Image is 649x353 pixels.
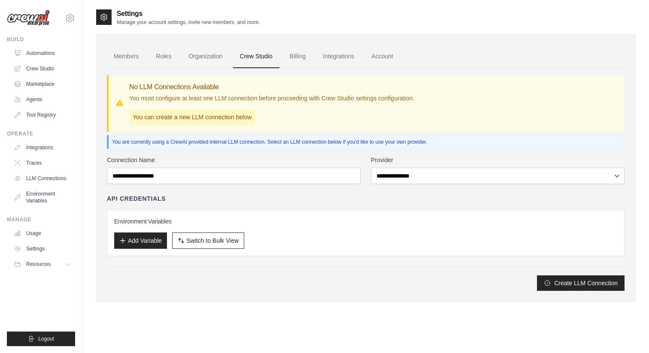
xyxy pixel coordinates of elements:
[10,156,75,170] a: Traces
[10,108,75,122] a: Tool Registry
[364,45,400,68] a: Account
[129,82,414,92] h3: No LLM Connections Available
[117,9,260,19] h2: Settings
[107,45,146,68] a: Members
[10,141,75,154] a: Integrations
[10,62,75,75] a: Crew Studio
[26,261,51,268] span: Resources
[10,77,75,91] a: Marketplace
[182,45,229,68] a: Organization
[7,36,75,43] div: Build
[371,156,625,164] label: Provider
[114,217,617,226] h3: Environment Variables
[10,257,75,271] button: Resources
[7,10,50,26] img: Logo
[38,335,54,342] span: Logout
[186,236,239,245] span: Switch to Bulk View
[112,139,621,145] p: You are currently using a CrewAI provided internal LLM connection. Select an LLM connection below...
[10,172,75,185] a: LLM Connections
[107,194,166,203] h4: API Credentials
[10,242,75,256] a: Settings
[7,130,75,137] div: Operate
[10,46,75,60] a: Automations
[283,45,312,68] a: Billing
[7,332,75,346] button: Logout
[10,93,75,106] a: Agents
[149,45,178,68] a: Roles
[107,156,361,164] label: Connection Name
[129,94,414,103] p: You must configure at least one LLM connection before proceeding with Crew Studio settings config...
[7,216,75,223] div: Manage
[10,226,75,240] a: Usage
[114,232,167,249] button: Add Variable
[172,232,244,249] button: Switch to Bulk View
[129,109,255,125] p: You can create a new LLM connection below
[233,45,279,68] a: Crew Studio
[316,45,361,68] a: Integrations
[537,275,625,291] button: Create LLM Connection
[117,19,260,26] p: Manage your account settings, invite new members, and more.
[10,187,75,208] a: Environment Variables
